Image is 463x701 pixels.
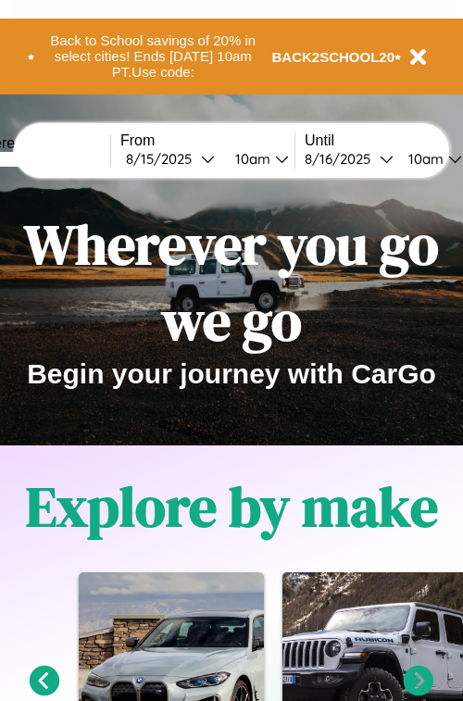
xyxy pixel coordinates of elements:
div: 8 / 15 / 2025 [126,150,201,168]
label: From [120,132,294,149]
div: 10am [226,150,275,168]
div: 8 / 16 / 2025 [305,150,380,168]
div: 10am [399,150,448,168]
b: BACK2SCHOOL20 [272,49,395,65]
h1: Explore by make [26,469,438,545]
button: 10am [220,149,294,169]
button: Back to School savings of 20% in select cities! Ends [DATE] 10am PT.Use code: [34,28,272,85]
button: 8/15/2025 [120,149,220,169]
